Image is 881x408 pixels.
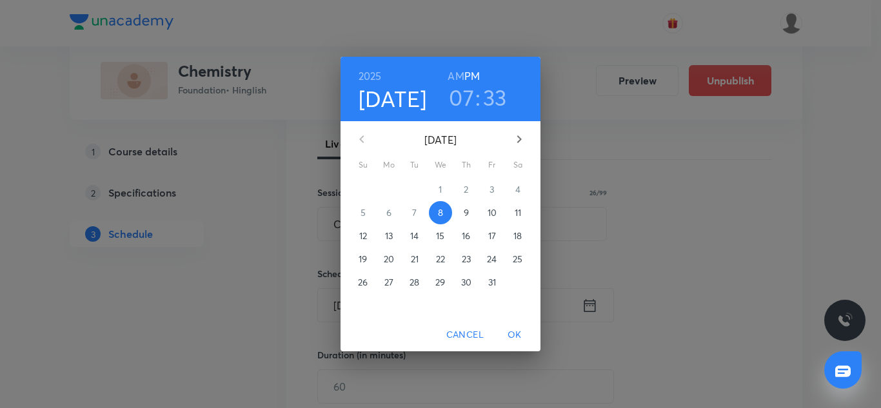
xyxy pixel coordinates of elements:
[429,224,452,248] button: 15
[455,248,478,271] button: 23
[480,248,504,271] button: 24
[435,276,445,289] p: 29
[377,132,504,148] p: [DATE]
[462,253,471,266] p: 23
[488,276,496,289] p: 31
[429,201,452,224] button: 8
[410,276,419,289] p: 28
[455,224,478,248] button: 16
[403,248,426,271] button: 21
[436,229,444,242] p: 15
[359,229,367,242] p: 12
[385,229,393,242] p: 13
[515,206,521,219] p: 11
[403,271,426,294] button: 28
[513,229,522,242] p: 18
[410,229,419,242] p: 14
[506,248,530,271] button: 25
[506,201,530,224] button: 11
[403,224,426,248] button: 14
[351,271,375,294] button: 26
[455,271,478,294] button: 30
[449,84,474,111] button: 07
[429,248,452,271] button: 22
[377,159,401,171] span: Mo
[506,224,530,248] button: 18
[446,327,484,343] span: Cancel
[351,159,375,171] span: Su
[448,67,464,85] button: AM
[480,201,504,224] button: 10
[487,253,497,266] p: 24
[475,84,480,111] h3: :
[455,201,478,224] button: 9
[377,224,401,248] button: 13
[403,159,426,171] span: Tu
[377,271,401,294] button: 27
[488,206,497,219] p: 10
[359,85,427,112] button: [DATE]
[506,159,530,171] span: Sa
[480,271,504,294] button: 31
[384,276,393,289] p: 27
[358,276,368,289] p: 26
[499,327,530,343] span: OK
[441,323,489,347] button: Cancel
[464,67,480,85] button: PM
[462,229,470,242] p: 16
[429,271,452,294] button: 29
[351,248,375,271] button: 19
[480,159,504,171] span: Fr
[351,224,375,248] button: 12
[455,159,478,171] span: Th
[438,206,443,219] p: 8
[483,84,507,111] button: 33
[359,253,367,266] p: 19
[429,159,452,171] span: We
[359,67,382,85] button: 2025
[384,253,394,266] p: 20
[377,248,401,271] button: 20
[464,206,469,219] p: 9
[480,224,504,248] button: 17
[494,323,535,347] button: OK
[411,253,419,266] p: 21
[488,229,496,242] p: 17
[461,276,471,289] p: 30
[513,253,522,266] p: 25
[436,253,445,266] p: 22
